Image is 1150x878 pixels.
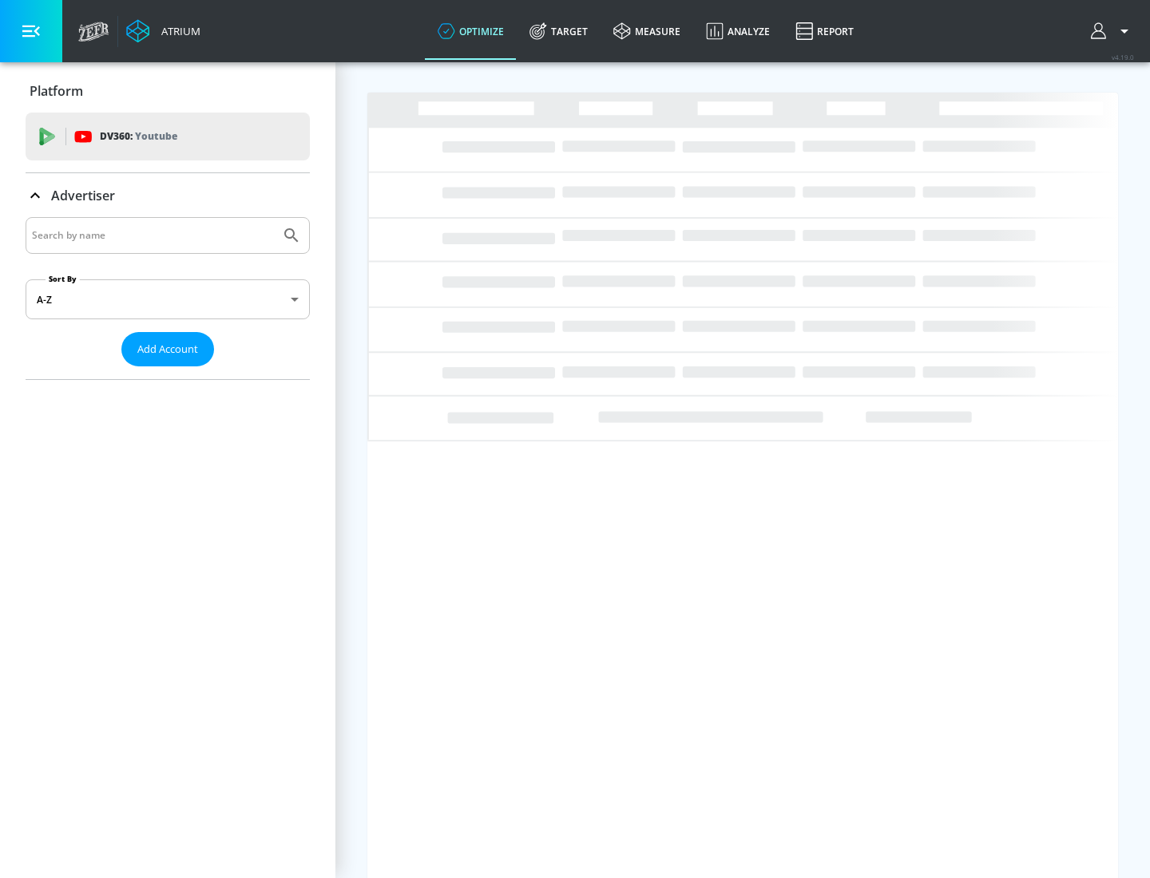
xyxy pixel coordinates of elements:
a: Target [517,2,601,60]
div: Advertiser [26,173,310,218]
div: Atrium [155,24,200,38]
a: Analyze [693,2,783,60]
a: Atrium [126,19,200,43]
p: Advertiser [51,187,115,204]
input: Search by name [32,225,274,246]
a: Report [783,2,866,60]
div: DV360: Youtube [26,113,310,160]
span: Add Account [137,340,198,358]
div: A-Z [26,279,310,319]
p: Youtube [135,128,177,144]
button: Add Account [121,332,214,366]
div: Advertiser [26,217,310,379]
label: Sort By [46,274,80,284]
p: Platform [30,82,83,100]
a: optimize [425,2,517,60]
div: Platform [26,69,310,113]
nav: list of Advertiser [26,366,310,379]
span: v 4.19.0 [1112,53,1134,61]
p: DV360: [100,128,177,145]
a: measure [601,2,693,60]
